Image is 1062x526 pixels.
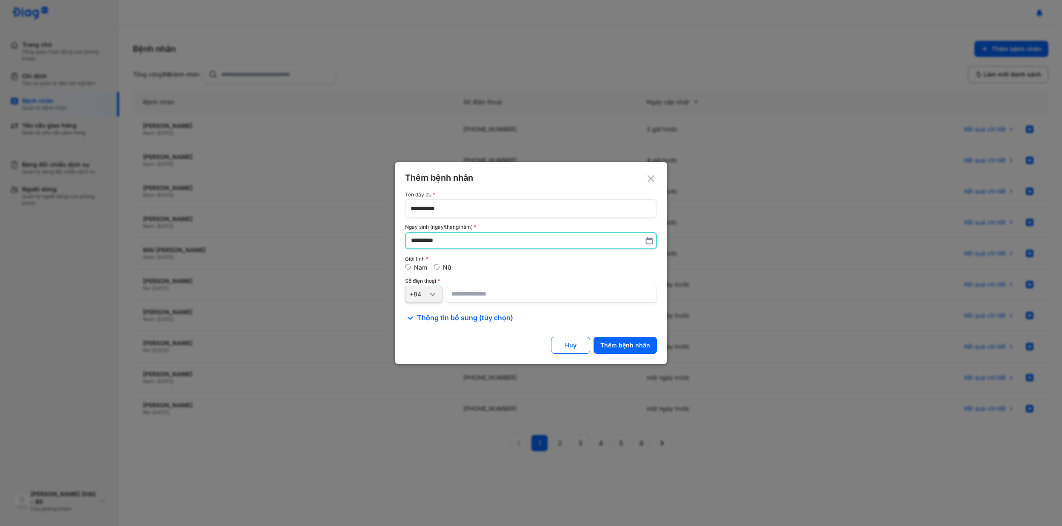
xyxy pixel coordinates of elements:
[443,264,451,271] label: Nữ
[405,256,657,262] div: Giới tính
[405,172,657,183] div: Thêm bệnh nhân
[594,337,657,354] button: Thêm bệnh nhân
[405,278,657,284] div: Số điện thoại
[405,224,657,230] div: Ngày sinh (ngày/tháng/năm)
[405,192,657,198] div: Tên đầy đủ
[417,313,513,323] span: Thông tin bổ sung (tùy chọn)
[600,341,650,349] div: Thêm bệnh nhân
[410,290,428,298] div: +84
[414,264,427,271] label: Nam
[551,337,590,354] button: Huỷ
